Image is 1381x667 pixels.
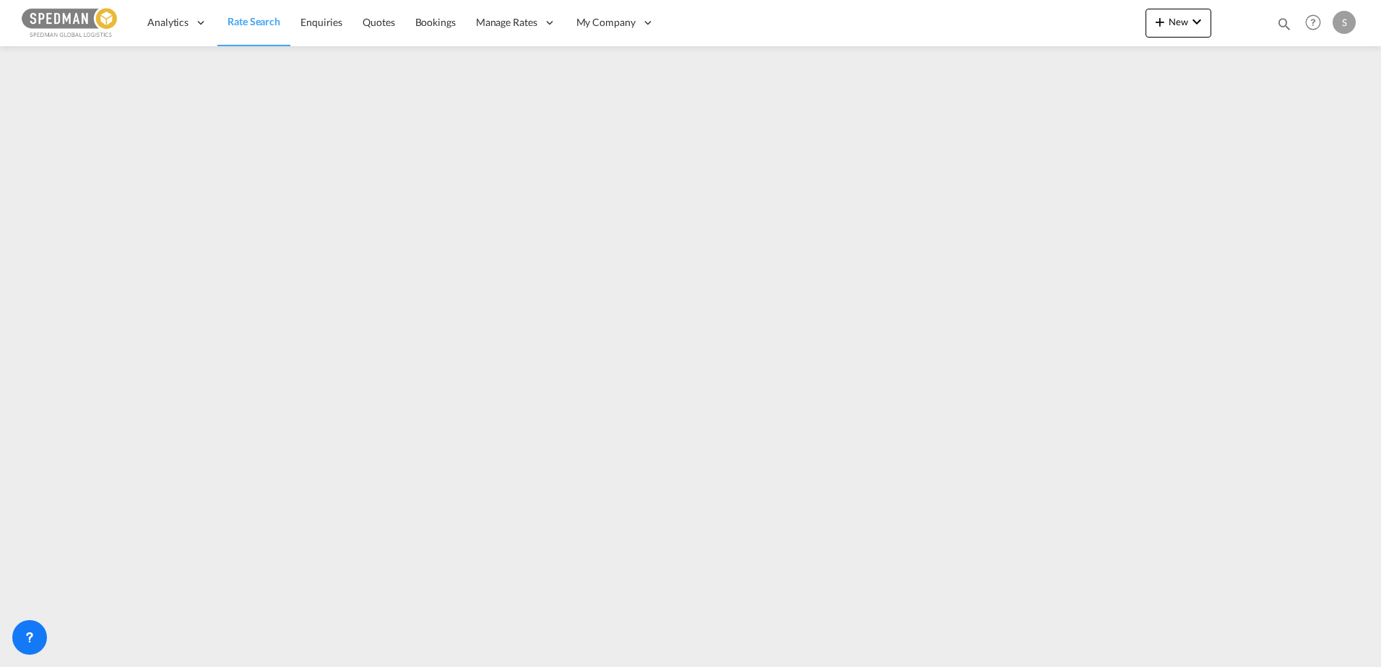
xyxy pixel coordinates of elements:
[300,16,342,28] span: Enquiries
[147,15,189,30] span: Analytics
[1333,11,1356,34] div: S
[1188,13,1205,30] md-icon: icon-chevron-down
[476,15,537,30] span: Manage Rates
[1301,10,1333,36] div: Help
[415,16,456,28] span: Bookings
[363,16,394,28] span: Quotes
[1146,9,1211,38] button: icon-plus 400-fgNewicon-chevron-down
[22,6,119,39] img: c12ca350ff1b11efb6b291369744d907.png
[576,15,636,30] span: My Company
[228,15,280,27] span: Rate Search
[1151,13,1169,30] md-icon: icon-plus 400-fg
[1301,10,1325,35] span: Help
[1151,16,1205,27] span: New
[1276,16,1292,32] md-icon: icon-magnify
[1276,16,1292,38] div: icon-magnify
